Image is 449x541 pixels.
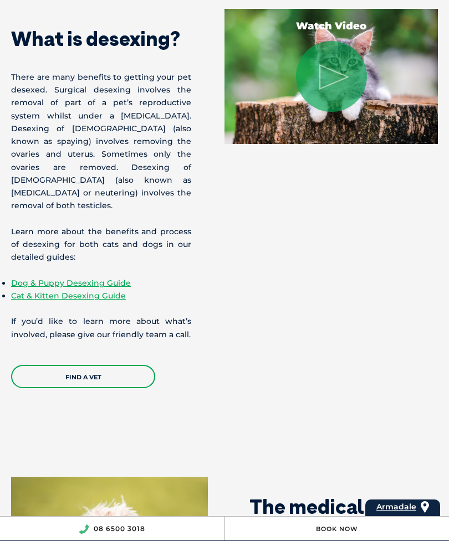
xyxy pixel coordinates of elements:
img: location_phone.svg [79,524,89,534]
a: Find a Vet [11,365,155,388]
p: If you’d like to learn more about what’s involved, please give our friendly team a call. [11,315,191,341]
p: Learn more about the benefits and process of desexing for both cats and dogs in our detailed guides: [11,225,191,264]
p: There are many benefits to getting your pet desexed. Surgical desexing involves the removal of pa... [11,71,191,213]
a: Book Now [316,525,358,533]
a: Cat & Kitten Desexing Guide [11,291,126,301]
a: 08 6500 3018 [94,524,145,533]
img: 20% off Desexing at Greencross Vets [225,9,438,144]
span: Armadale [376,502,416,512]
a: Armadale [376,499,416,514]
h2: What is desexing? [11,29,191,49]
p: Watch Video [296,21,367,31]
img: location_pin.svg [421,501,429,513]
a: Dog & Puppy Desexing Guide [11,278,131,288]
